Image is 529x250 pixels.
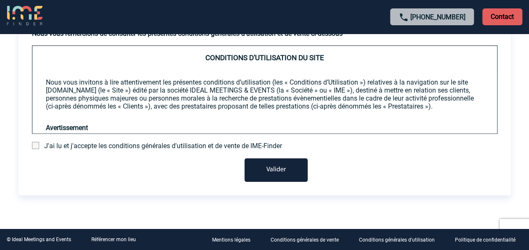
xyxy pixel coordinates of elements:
a: Conditions générales de vente [264,235,352,243]
a: Conditions générales d'utilisation [352,235,448,243]
strong: Avertissement [46,124,88,132]
a: Politique de confidentialité [448,235,529,243]
p: Conditions générales de vente [271,237,339,243]
p: Politique de confidentialité [455,237,516,243]
button: Valider [245,158,308,182]
a: [PHONE_NUMBER] [410,13,465,21]
a: Référencer mon lieu [91,237,136,242]
p: Conditions générales d'utilisation [359,237,435,243]
div: © Ideal Meetings and Events [7,237,71,242]
a: Mentions légales [205,235,264,243]
p: Nous vous invitons à lire attentivement les présentes conditions d’utilisation (les « Conditions ... [46,78,484,110]
span: J'ai lu et j'accepte les conditions générales d'utilisation et de vente de IME-Finder [44,142,282,150]
span: CONDITIONS D’UTILISATION DU SITE [205,53,324,62]
img: call-24-px.png [399,12,409,22]
p: Contact [482,8,522,25]
p: Mentions légales [212,237,250,243]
